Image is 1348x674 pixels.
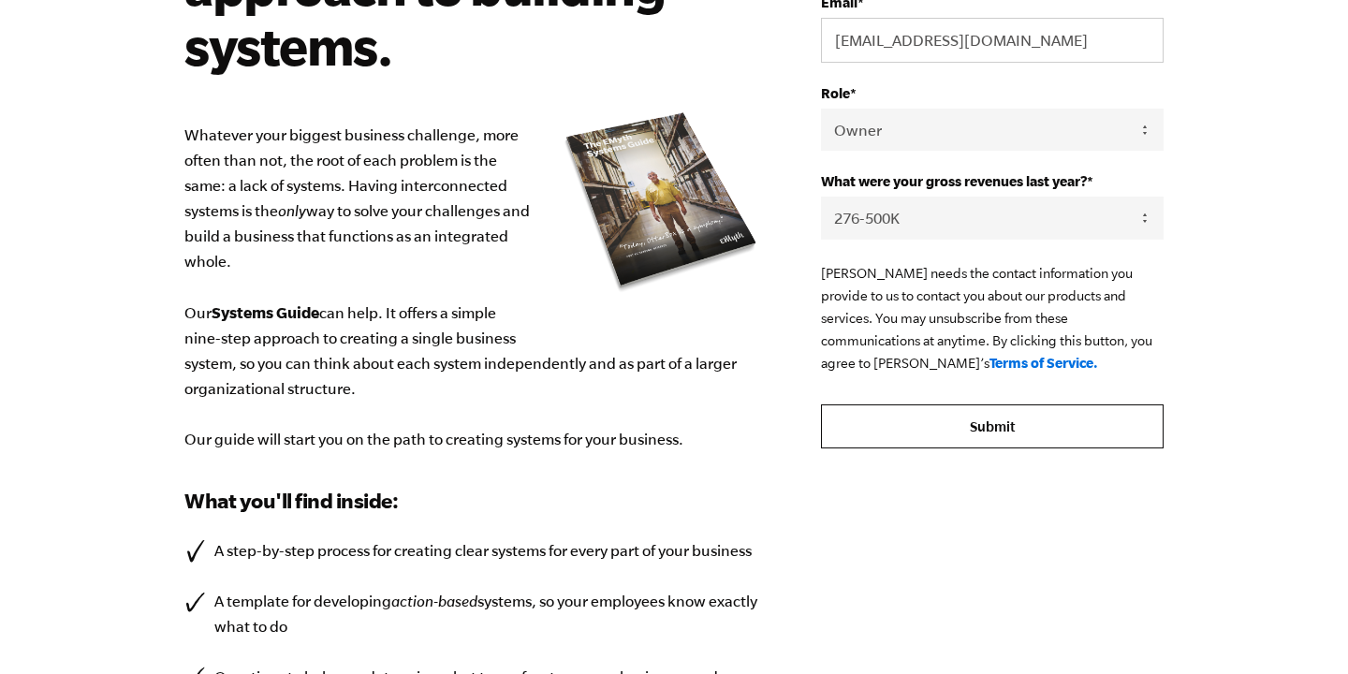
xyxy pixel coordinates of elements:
[184,486,765,516] h3: What you'll find inside:
[821,404,1164,449] input: Submit
[821,85,850,101] span: Role
[1254,584,1348,674] iframe: Chat Widget
[559,106,765,298] img: e-myth systems guide organize your business
[391,593,477,609] i: action-based
[184,538,765,564] li: A step-by-step process for creating clear systems for every part of your business
[184,589,765,639] li: A template for developing systems, so your employees know exactly what to do
[821,262,1164,374] p: [PERSON_NAME] needs the contact information you provide to us to contact you about our products a...
[184,123,765,452] p: Whatever your biggest business challenge, more often than not, the root of each problem is the sa...
[989,355,1098,371] a: Terms of Service.
[821,173,1087,189] span: What were your gross revenues last year?
[278,202,306,219] i: only
[212,303,319,321] b: Systems Guide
